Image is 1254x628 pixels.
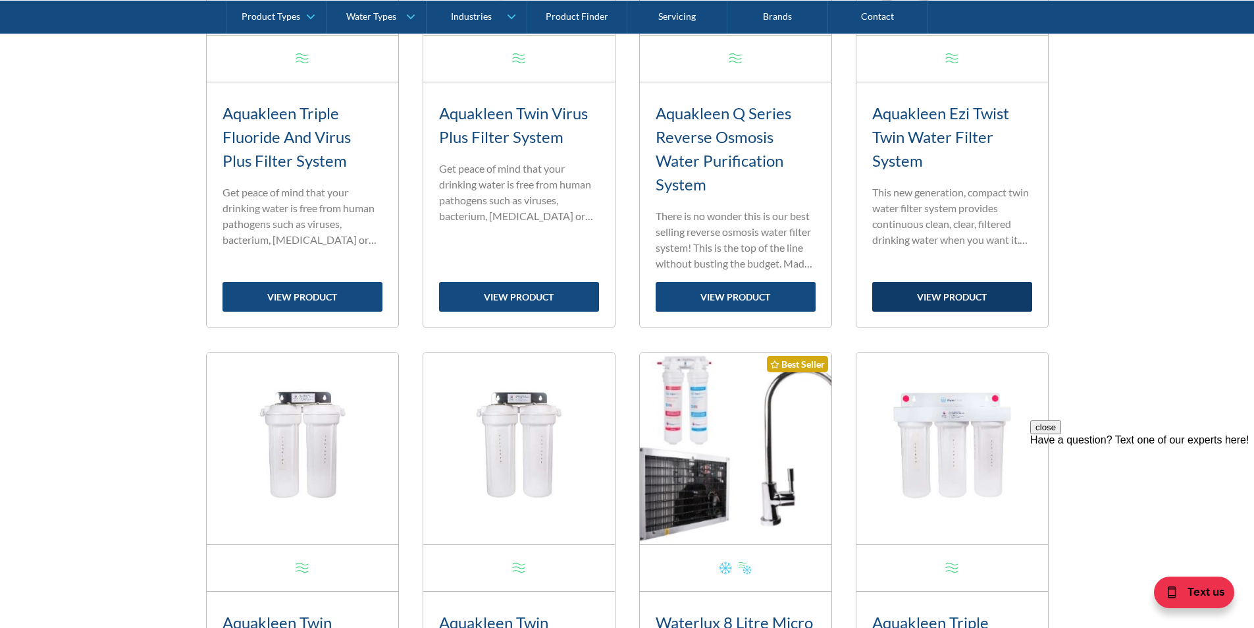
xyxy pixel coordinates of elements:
img: Aquakleen Twin Bacteria Filter System [423,353,615,544]
div: Industries [451,11,492,22]
img: Aquakleen Triple Fluoride Water Filter System [856,353,1048,544]
div: Best Seller [767,356,828,372]
div: Water Types [346,11,396,22]
p: There is no wonder this is our best selling reverse osmosis water filter system! This is the top ... [656,208,816,271]
a: view product [872,282,1032,312]
img: Aquakleen Twin Fluoride Pre Filter System for Zip or Billi Systems [207,353,398,544]
h3: Aquakleen Q Series Reverse Osmosis Water Purification System [656,101,816,196]
iframe: podium webchat widget prompt [1030,420,1254,579]
h3: Aquakleen Triple Fluoride And Virus Plus Filter System [222,101,382,173]
h3: Aquakleen Twin Virus Plus Filter System [439,101,599,149]
h3: Aquakleen Ezi Twist Twin Water Filter System [872,101,1032,173]
a: view product [222,282,382,312]
a: view product [656,282,816,312]
div: Product Types [242,11,300,22]
p: Get peace of mind that your drinking water is free from human pathogens such as viruses, bacteriu... [439,161,599,224]
a: view product [439,282,599,312]
p: This new generation, compact twin water filter system provides continuous clean, clear, filtered ... [872,185,1032,248]
iframe: podium webchat widget bubble [1122,562,1254,628]
p: Get peace of mind that your drinking water is free from human pathogens such as viruses, bacteriu... [222,185,382,248]
img: Waterlux 8 Litre Micro Chiller Water Filter System [640,353,831,544]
